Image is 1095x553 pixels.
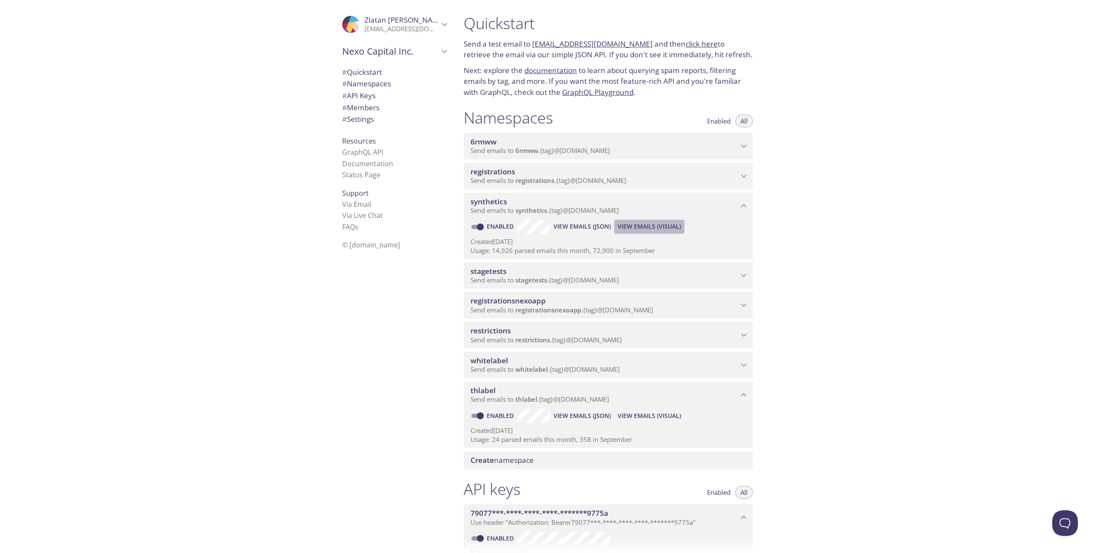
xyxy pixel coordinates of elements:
[335,10,453,38] div: Zlatan Ivanov
[335,90,453,102] div: API Keys
[342,222,358,232] a: FAQ
[735,115,753,127] button: All
[618,221,681,232] span: View Emails (Visual)
[342,211,383,220] a: Via Live Chat
[342,67,347,77] span: #
[471,296,546,306] span: registrationsnexoapp
[471,167,515,176] span: registrations
[464,193,753,219] div: synthetics namespace
[464,382,753,408] div: thlabel namespace
[464,451,753,469] div: Create namespace
[342,170,380,179] a: Status Page
[515,335,550,344] span: restrictions
[471,385,496,395] span: thlabel
[553,411,611,421] span: View Emails (JSON)
[550,409,614,423] button: View Emails (JSON)
[464,108,553,127] h1: Namespaces
[471,137,497,147] span: 6rmww
[471,365,620,374] span: Send emails to . {tag} @[DOMAIN_NAME]
[464,133,753,159] div: 6rmww namespace
[471,266,506,276] span: stagetests
[464,163,753,189] div: registrations namespace
[342,147,383,157] a: GraphQL API
[464,65,753,98] p: Next: explore the to learn about querying spam reports, filtering emails by tag, and more. If you...
[335,40,453,62] div: Nexo Capital Inc.
[342,136,376,146] span: Resources
[471,206,619,215] span: Send emails to . {tag} @[DOMAIN_NAME]
[464,322,753,348] div: restrictions namespace
[355,222,358,232] span: s
[464,352,753,378] div: whitelabel namespace
[335,102,453,114] div: Members
[464,292,753,318] div: registrationsnexoapp namespace
[515,146,538,155] span: 6rmww
[471,455,534,465] span: namespace
[342,103,379,112] span: Members
[735,486,753,499] button: All
[342,79,391,88] span: Namespaces
[464,14,753,33] h1: Quickstart
[485,412,517,420] a: Enabled
[614,220,684,233] button: View Emails (Visual)
[524,65,577,75] a: documentation
[342,79,347,88] span: #
[471,197,507,206] span: synthetics
[614,409,684,423] button: View Emails (Visual)
[471,395,609,403] span: Send emails to . {tag} @[DOMAIN_NAME]
[464,262,753,289] div: stagetests namespace
[342,45,439,57] span: Nexo Capital Inc.
[471,306,653,314] span: Send emails to . {tag} @[DOMAIN_NAME]
[471,326,511,335] span: restrictions
[342,91,376,100] span: API Keys
[515,206,547,215] span: synthetics
[550,220,614,233] button: View Emails (JSON)
[471,176,626,185] span: Send emails to . {tag} @[DOMAIN_NAME]
[485,222,517,230] a: Enabled
[562,87,633,97] a: GraphQL Playground
[364,25,439,33] p: [EMAIL_ADDRESS][DOMAIN_NAME]
[471,276,619,284] span: Send emails to . {tag} @[DOMAIN_NAME]
[1052,510,1078,536] iframe: Help Scout Beacon - Open
[342,103,347,112] span: #
[515,176,554,185] span: registrations
[335,113,453,125] div: Team Settings
[471,356,508,365] span: whitelabel
[335,78,453,90] div: Namespaces
[342,200,371,209] a: Via Email
[471,246,746,255] p: Usage: 14,926 parsed emails this month, 72,900 in September
[471,426,746,435] p: Created [DATE]
[471,435,746,444] p: Usage: 24 parsed emails this month, 358 in September
[342,67,382,77] span: Quickstart
[515,395,537,403] span: thlabel
[342,114,374,124] span: Settings
[364,15,446,25] span: Zlatan [PERSON_NAME]
[342,159,393,168] a: Documentation
[471,146,610,155] span: Send emails to . {tag} @[DOMAIN_NAME]
[618,411,681,421] span: View Emails (Visual)
[515,276,547,284] span: stagetests
[686,39,718,49] a: click here
[342,91,347,100] span: #
[515,306,581,314] span: registrationsnexoapp
[471,335,622,344] span: Send emails to . {tag} @[DOMAIN_NAME]
[342,240,400,250] span: © [DOMAIN_NAME]
[553,221,611,232] span: View Emails (JSON)
[532,39,653,49] a: [EMAIL_ADDRESS][DOMAIN_NAME]
[464,479,521,499] h1: API keys
[471,237,746,246] p: Created [DATE]
[515,365,548,374] span: whitelabel
[485,534,517,542] a: Enabled
[342,188,369,198] span: Support
[702,486,736,499] button: Enabled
